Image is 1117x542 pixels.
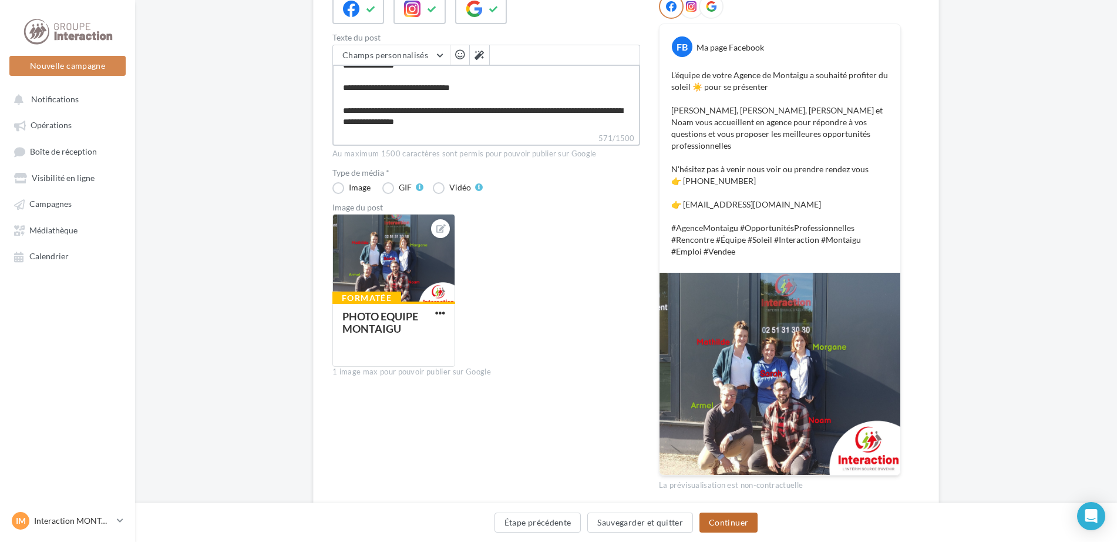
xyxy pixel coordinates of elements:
[332,169,640,177] label: Type de média *
[699,513,758,533] button: Continuer
[7,88,123,109] button: Notifications
[449,183,471,192] div: Vidéo
[659,476,901,491] div: La prévisualisation est non-contractuelle
[494,513,581,533] button: Étape précédente
[7,114,128,135] a: Opérations
[29,225,78,235] span: Médiathèque
[332,132,640,146] label: 571/1500
[349,183,371,192] div: Image
[9,56,126,76] button: Nouvelle campagne
[7,140,128,162] a: Boîte de réception
[332,367,640,377] div: 1 image max pour pouvoir publier sur Google
[7,219,128,240] a: Médiathèque
[7,193,128,214] a: Campagnes
[16,515,26,527] span: IM
[342,50,428,60] span: Champs personnalisés
[31,94,79,104] span: Notifications
[587,513,693,533] button: Sauvegarder et quitter
[332,203,640,212] div: Image du post
[399,183,412,192] div: GIF
[30,146,97,156] span: Boîte de réception
[7,167,128,188] a: Visibilité en ligne
[332,292,401,305] div: Formatée
[672,36,692,57] div: FB
[332,149,640,159] div: Au maximum 1500 caractères sont permis pour pouvoir publier sur Google
[332,34,640,42] label: Texte du post
[29,199,72,209] span: Campagnes
[32,173,95,183] span: Visibilité en ligne
[9,510,126,532] a: IM Interaction MONTAIGU
[333,45,450,65] button: Champs personnalisés
[671,69,889,257] p: L'équipe de votre Agence de Montaigu a souhaité profiter du soleil ☀️ pour se présenter [PERSON_N...
[7,245,128,266] a: Calendrier
[697,42,764,53] div: Ma page Facebook
[342,310,418,335] div: PHOTO EQUIPE MONTAIGU
[29,252,69,262] span: Calendrier
[1077,502,1105,530] div: Open Intercom Messenger
[34,515,112,527] p: Interaction MONTAIGU
[31,121,72,131] span: Opérations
